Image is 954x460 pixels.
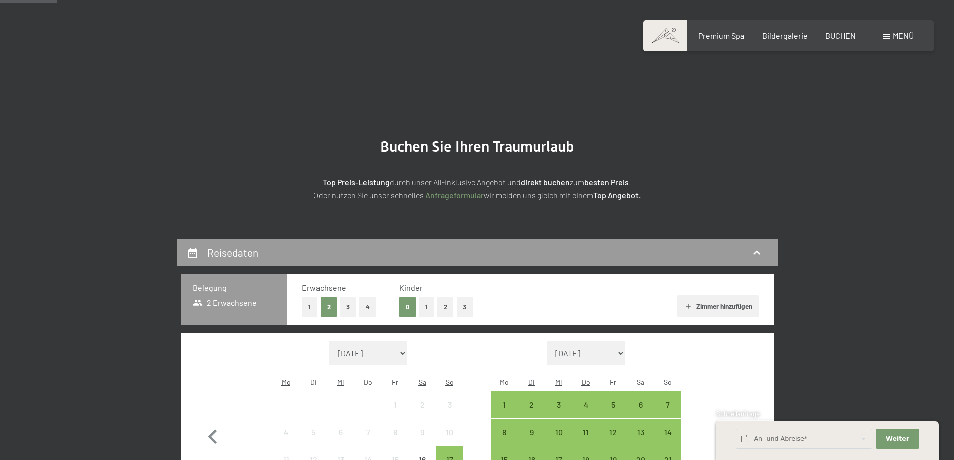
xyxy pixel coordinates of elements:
span: Menü [893,31,914,40]
div: Wed Sep 10 2025 [545,419,572,446]
div: Sat Aug 09 2025 [409,419,436,446]
div: Anreise möglich [572,419,599,446]
div: Fri Aug 01 2025 [382,391,409,418]
h3: Belegung [193,282,275,293]
button: 4 [359,297,376,317]
button: Weiter [876,429,919,449]
div: Anreise möglich [518,391,545,418]
div: Sun Sep 14 2025 [654,419,681,446]
abbr: Montag [282,378,291,386]
abbr: Dienstag [310,378,317,386]
div: Anreise möglich [654,419,681,446]
div: Anreise möglich [491,419,518,446]
div: Mon Aug 04 2025 [273,419,300,446]
div: 4 [573,401,598,426]
div: Sat Sep 13 2025 [627,419,654,446]
div: Anreise nicht möglich [355,419,382,446]
div: 6 [328,428,353,453]
button: 2 [321,297,337,317]
div: 4 [274,428,299,453]
abbr: Mittwoch [555,378,562,386]
div: 11 [573,428,598,453]
div: Sun Sep 07 2025 [654,391,681,418]
div: 1 [492,401,517,426]
div: Tue Sep 09 2025 [518,419,545,446]
div: 13 [628,428,653,453]
div: Mon Sep 08 2025 [491,419,518,446]
div: Anreise nicht möglich [409,391,436,418]
div: Anreise nicht möglich [300,419,327,446]
button: 1 [419,297,434,317]
div: 3 [437,401,462,426]
div: 8 [383,428,408,453]
div: Anreise nicht möglich [273,419,300,446]
abbr: Freitag [392,378,398,386]
a: Anfrageformular [425,190,484,200]
div: Anreise möglich [491,391,518,418]
div: Sat Aug 02 2025 [409,391,436,418]
button: Zimmer hinzufügen [677,295,759,317]
div: 5 [600,401,625,426]
div: Sat Sep 06 2025 [627,391,654,418]
span: 2 Erwachsene [193,297,257,308]
abbr: Sonntag [446,378,454,386]
div: 6 [628,401,653,426]
div: Anreise möglich [518,419,545,446]
a: BUCHEN [825,31,856,40]
div: Anreise möglich [654,391,681,418]
div: Tue Sep 02 2025 [518,391,545,418]
div: 9 [519,428,544,453]
div: 2 [519,401,544,426]
abbr: Mittwoch [337,378,344,386]
button: 3 [340,297,357,317]
div: Thu Aug 07 2025 [355,419,382,446]
a: Premium Spa [698,31,744,40]
div: Thu Sep 11 2025 [572,419,599,446]
div: Fri Sep 12 2025 [599,419,626,446]
div: Anreise möglich [627,419,654,446]
div: Anreise nicht möglich [436,419,463,446]
div: Sun Aug 10 2025 [436,419,463,446]
strong: besten Preis [584,177,629,187]
abbr: Montag [500,378,509,386]
div: 3 [546,401,571,426]
strong: Top Preis-Leistung [323,177,390,187]
div: 7 [655,401,680,426]
abbr: Donnerstag [364,378,372,386]
div: 5 [301,428,326,453]
span: Kinder [399,283,423,292]
div: Fri Aug 08 2025 [382,419,409,446]
strong: direkt buchen [521,177,570,187]
a: Bildergalerie [762,31,808,40]
button: 1 [302,297,317,317]
div: Anreise möglich [627,391,654,418]
div: Anreise nicht möglich [436,391,463,418]
div: Anreise möglich [545,391,572,418]
div: 12 [600,428,625,453]
div: Wed Sep 03 2025 [545,391,572,418]
div: Anreise möglich [545,419,572,446]
button: 2 [437,297,454,317]
div: Anreise nicht möglich [382,419,409,446]
div: 10 [546,428,571,453]
abbr: Samstag [419,378,426,386]
div: 7 [356,428,381,453]
div: Mon Sep 01 2025 [491,391,518,418]
p: durch unser All-inklusive Angebot und zum ! Oder nutzen Sie unser schnelles wir melden uns gleich... [227,176,728,201]
abbr: Dienstag [528,378,535,386]
div: Anreise nicht möglich [382,391,409,418]
div: Fri Sep 05 2025 [599,391,626,418]
div: 8 [492,428,517,453]
abbr: Freitag [610,378,616,386]
span: Weiter [886,434,909,443]
div: Thu Sep 04 2025 [572,391,599,418]
div: Tue Aug 05 2025 [300,419,327,446]
div: Anreise möglich [599,391,626,418]
div: Anreise nicht möglich [409,419,436,446]
abbr: Sonntag [664,378,672,386]
h2: Reisedaten [207,246,258,259]
span: Buchen Sie Ihren Traumurlaub [380,138,574,155]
